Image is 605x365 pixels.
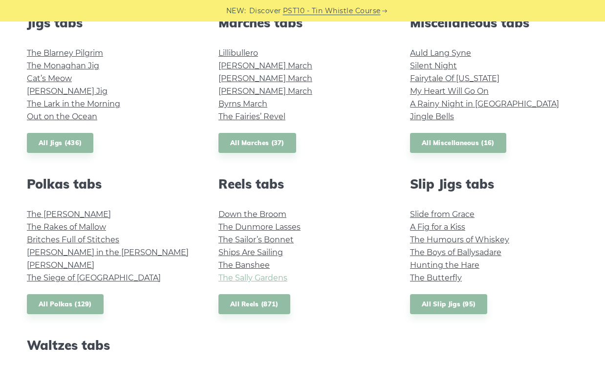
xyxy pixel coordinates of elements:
[410,210,475,219] a: Slide from Grace
[410,248,501,257] a: The Boys of Ballysadare
[218,61,312,70] a: [PERSON_NAME] March
[218,248,283,257] a: Ships Are Sailing
[27,74,72,83] a: Cat’s Meow
[218,273,287,282] a: The Sally Gardens
[27,112,97,121] a: Out on the Ocean
[218,222,301,232] a: The Dunmore Lasses
[410,74,499,83] a: Fairytale Of [US_STATE]
[410,15,578,30] h2: Miscellaneous tabs
[218,48,258,58] a: Lillibullero
[27,222,106,232] a: The Rakes of Mallow
[410,112,454,121] a: Jingle Bells
[27,273,161,282] a: The Siege of [GEOGRAPHIC_DATA]
[410,99,559,108] a: A Rainy Night in [GEOGRAPHIC_DATA]
[410,86,489,96] a: My Heart Will Go On
[218,112,285,121] a: The Fairies’ Revel
[218,176,387,192] h2: Reels tabs
[218,99,267,108] a: Byrns March
[218,294,290,314] a: All Reels (871)
[410,222,465,232] a: A Fig for a Kiss
[27,338,195,353] h2: Waltzes tabs
[410,176,578,192] h2: Slip Jigs tabs
[283,5,381,17] a: PST10 - Tin Whistle Course
[27,248,189,257] a: [PERSON_NAME] in the [PERSON_NAME]
[27,86,108,96] a: [PERSON_NAME] Jig
[218,74,312,83] a: [PERSON_NAME] March
[27,210,111,219] a: The [PERSON_NAME]
[410,260,479,270] a: Hunting the Hare
[27,15,195,30] h2: Jigs tabs
[218,86,312,96] a: [PERSON_NAME] March
[410,294,487,314] a: All Slip Jigs (95)
[27,235,119,244] a: Britches Full of Stitches
[27,176,195,192] h2: Polkas tabs
[410,48,471,58] a: Auld Lang Syne
[27,48,103,58] a: The Blarney Pilgrim
[410,61,457,70] a: Silent Night
[218,15,387,30] h2: Marches tabs
[27,133,93,153] a: All Jigs (436)
[218,210,286,219] a: Down the Broom
[226,5,246,17] span: NEW:
[410,273,462,282] a: The Butterfly
[27,260,94,270] a: [PERSON_NAME]
[410,235,509,244] a: The Humours of Whiskey
[218,260,270,270] a: The Banshee
[410,133,506,153] a: All Miscellaneous (16)
[218,235,294,244] a: The Sailor’s Bonnet
[27,294,104,314] a: All Polkas (129)
[27,61,99,70] a: The Monaghan Jig
[27,99,120,108] a: The Lark in the Morning
[218,133,296,153] a: All Marches (37)
[249,5,281,17] span: Discover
